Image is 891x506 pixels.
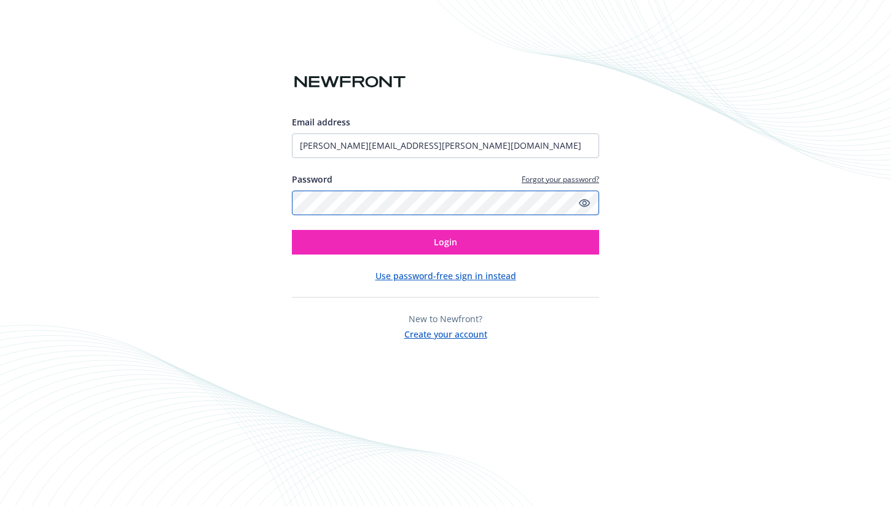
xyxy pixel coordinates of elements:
[292,116,350,128] span: Email address
[577,196,592,210] a: Show password
[292,71,408,93] img: Newfront logo
[434,236,457,248] span: Login
[292,230,599,255] button: Login
[292,173,332,186] label: Password
[522,174,599,184] a: Forgot your password?
[292,133,599,158] input: Enter your email
[409,313,482,325] span: New to Newfront?
[292,191,599,215] input: Enter your password
[375,269,516,282] button: Use password-free sign in instead
[404,325,487,341] button: Create your account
